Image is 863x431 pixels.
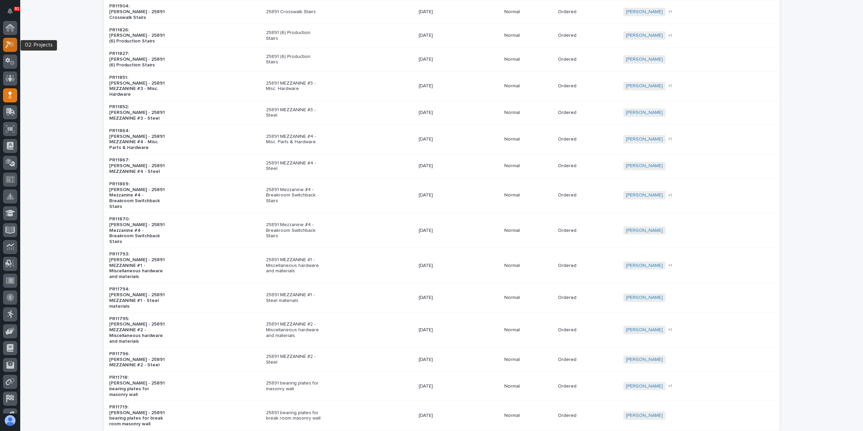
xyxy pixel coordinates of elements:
[626,9,663,15] a: [PERSON_NAME]
[104,248,780,283] tr: PR11793: [PERSON_NAME] - 25891 MEZZANINE #1 - Miscellaneous hardware and materials25891 MEZZANINE...
[504,383,553,389] p: Normal
[104,71,780,101] tr: PR11851: [PERSON_NAME] - 25891 MEZZANINE #3 - Misc. Hardware25891 MEZZANINE #3 - Misc. Hardware[D...
[668,10,672,14] span: + 1
[109,251,166,280] p: PR11793: [PERSON_NAME] - 25891 MEZZANINE #1 - Miscellaneous hardware and materials
[504,163,553,169] p: Normal
[109,51,166,68] p: PR11827: [PERSON_NAME] - 25891 (6) Production Stairs
[419,57,475,62] p: [DATE]
[109,128,166,151] p: PR11864: [PERSON_NAME] - 25891 MEZZANINE #4 - Misc. Parts & Hardware
[504,327,553,333] p: Normal
[558,228,614,234] p: Ordered
[419,33,475,38] p: [DATE]
[109,181,166,210] p: PR11869: [PERSON_NAME] - 25891 Mezzanine #4 - Breakroom Switchback Stairs
[504,192,553,198] p: Normal
[104,101,780,125] tr: PR11852: [PERSON_NAME] - 25891 MEZZANINE #3 - Steel25891 MEZZANINE #3 - Steel[DATE]NormalOrdered[...
[8,8,17,19] div: Notifications91
[668,84,672,88] span: + 1
[266,160,322,172] p: 25891 MEZZANINE #4 - Steel
[419,83,475,89] p: [DATE]
[419,357,475,363] p: [DATE]
[419,136,475,142] p: [DATE]
[558,33,614,38] p: Ordered
[558,136,614,142] p: Ordered
[419,327,475,333] p: [DATE]
[104,313,780,348] tr: PR11795: [PERSON_NAME] - 25891 MEZZANINE #2 - Miscellaneous hardware and materials25891 MEZZANINE...
[626,295,663,301] a: [PERSON_NAME]
[266,257,322,274] p: 25891 MEZZANINE #1 - Miscellaneous hardware and materials
[504,136,553,142] p: Normal
[266,354,322,365] p: 25891 MEZZANINE #2 - Steel
[419,9,475,15] p: [DATE]
[558,163,614,169] p: Ordered
[104,24,780,48] tr: PR11826: [PERSON_NAME] - 25891 (6) Production Stairs25891 (6) Production Stairs[DATE]NormalOrdere...
[104,178,780,213] tr: PR11869: [PERSON_NAME] - 25891 Mezzanine #4 - Breakroom Switchback Stairs25891 Mezzanine #4 - Bre...
[266,222,322,239] p: 25891 Mezzanine #4 - Breakroom Switchback Stairs
[109,375,166,397] p: PR11718: [PERSON_NAME] - 25891 bearing plates for masonry wall
[419,413,475,419] p: [DATE]
[104,283,780,312] tr: PR11794: [PERSON_NAME] - 25891 MEZZANINE #1 - Steel materials25891 MEZZANINE #1 - Steel materials...
[504,9,553,15] p: Normal
[419,163,475,169] p: [DATE]
[626,263,663,269] a: [PERSON_NAME]
[626,383,663,389] a: [PERSON_NAME]
[626,228,663,234] a: [PERSON_NAME]
[109,404,166,427] p: PR11719: [PERSON_NAME] - 25891 bearing plates for break room masonry wall
[109,157,166,174] p: PR11867: [PERSON_NAME] - 25891 MEZZANINE #4 - Steel
[626,327,663,333] a: [PERSON_NAME]
[626,357,663,363] a: [PERSON_NAME]
[626,83,663,89] a: [PERSON_NAME]
[109,316,166,344] p: PR11795: [PERSON_NAME] - 25891 MEZZANINE #2 - Miscellaneous hardware and materials
[104,401,780,430] tr: PR11719: [PERSON_NAME] - 25891 bearing plates for break room masonry wall25891 bearing plates for...
[266,54,322,65] p: 25891 (6) Production Stairs
[109,104,166,121] p: PR11852: [PERSON_NAME] - 25891 MEZZANINE #3 - Steel
[504,295,553,301] p: Normal
[504,228,553,234] p: Normal
[109,216,166,245] p: PR11870: [PERSON_NAME] - 25891 Mezzanine #4 - Breakroom Switchback Stairs
[266,30,322,41] p: 25891 (6) Production Stairs
[419,295,475,301] p: [DATE]
[626,136,663,142] a: [PERSON_NAME]
[109,351,166,368] p: PR11796: [PERSON_NAME] - 25891 MEZZANINE #2 - Steel
[419,383,475,389] p: [DATE]
[626,413,663,419] a: [PERSON_NAME]
[266,107,322,119] p: 25891 MEZZANINE #3 - Steel
[668,384,672,388] span: + 1
[104,371,780,401] tr: PR11718: [PERSON_NAME] - 25891 bearing plates for masonry wall25891 bearing plates for masonry wa...
[104,348,780,372] tr: PR11796: [PERSON_NAME] - 25891 MEZZANINE #2 - Steel25891 MEZZANINE #2 - Steel[DATE]NormalOrdered[...
[504,110,553,116] p: Normal
[626,57,663,62] a: [PERSON_NAME]
[558,9,614,15] p: Ordered
[266,292,322,304] p: 25891 MEZZANINE #1 - Steel materials
[266,9,322,15] p: 25891 Crosswalk Stairs
[419,263,475,269] p: [DATE]
[626,110,663,116] a: [PERSON_NAME]
[626,33,663,38] a: [PERSON_NAME]
[626,163,663,169] a: [PERSON_NAME]
[266,321,322,338] p: 25891 MEZZANINE #2 - Miscellaneous hardware and materials
[668,264,672,268] span: + 1
[15,6,19,11] p: 91
[558,57,614,62] p: Ordered
[558,192,614,198] p: Ordered
[504,357,553,363] p: Normal
[668,137,672,141] span: + 1
[419,110,475,116] p: [DATE]
[504,33,553,38] p: Normal
[558,357,614,363] p: Ordered
[504,57,553,62] p: Normal
[109,75,166,97] p: PR11851: [PERSON_NAME] - 25891 MEZZANINE #3 - Misc. Hardware
[626,192,663,198] a: [PERSON_NAME]
[104,48,780,71] tr: PR11827: [PERSON_NAME] - 25891 (6) Production Stairs25891 (6) Production Stairs[DATE]NormalOrdere...
[558,110,614,116] p: Ordered
[109,3,166,20] p: PR11904: [PERSON_NAME] - 25891 Crosswalk Stairs
[558,327,614,333] p: Ordered
[104,154,780,178] tr: PR11867: [PERSON_NAME] - 25891 MEZZANINE #4 - Steel25891 MEZZANINE #4 - Steel[DATE]NormalOrdered[...
[104,125,780,154] tr: PR11864: [PERSON_NAME] - 25891 MEZZANINE #4 - Misc. Parts & Hardware25891 MEZZANINE #4 - Misc. Pa...
[668,193,672,197] span: + 1
[419,228,475,234] p: [DATE]
[3,4,17,18] button: Notifications
[3,413,17,428] button: users-avatar
[504,413,553,419] p: Normal
[558,413,614,419] p: Ordered
[266,134,322,145] p: 25891 MEZZANINE #4 - Misc. Parts & Hardware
